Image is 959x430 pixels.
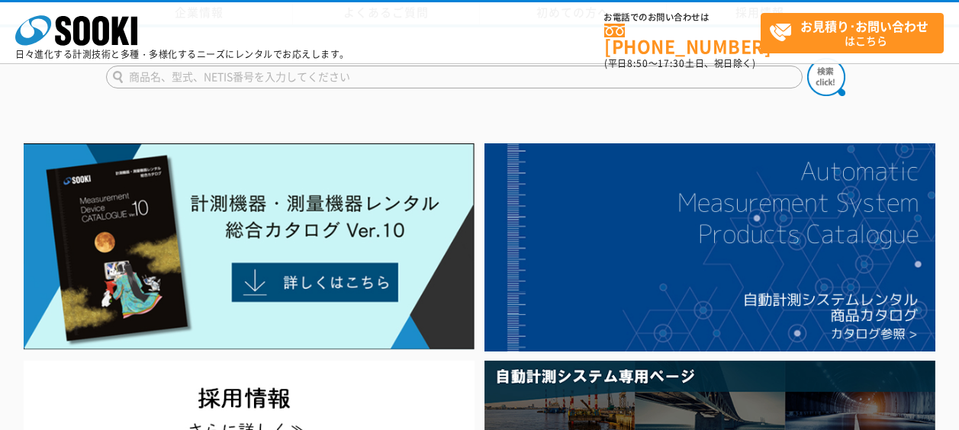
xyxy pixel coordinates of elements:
[658,56,685,70] span: 17:30
[15,50,349,59] p: 日々進化する計測技術と多種・多様化するニーズにレンタルでお応えします。
[604,24,761,55] a: [PHONE_NUMBER]
[761,13,944,53] a: お見積り･お問い合わせはこちら
[769,14,943,52] span: はこちら
[627,56,648,70] span: 8:50
[604,56,755,70] span: (平日 ～ 土日、祝日除く)
[807,58,845,96] img: btn_search.png
[800,17,928,35] strong: お見積り･お問い合わせ
[106,66,803,88] input: 商品名、型式、NETIS番号を入力してください
[604,13,761,22] span: お電話でのお問い合わせは
[24,143,475,350] img: Catalog Ver10
[484,143,935,351] img: 自動計測システムカタログ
